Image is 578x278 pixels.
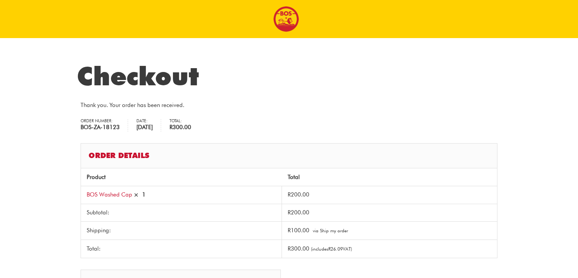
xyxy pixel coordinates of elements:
[81,119,128,132] li: Order number:
[169,124,191,131] bdi: 300.00
[328,246,343,252] span: 26.09
[136,123,153,132] strong: [DATE]
[273,6,299,32] img: BOS logo finals-200px
[288,245,309,252] span: 300.00
[288,227,309,234] span: 100.00
[282,168,497,186] th: Total
[288,209,291,216] span: R
[288,191,291,198] span: R
[134,191,146,198] strong: × 1
[81,204,282,222] th: Subtotal:
[81,143,497,168] h2: Order details
[136,119,161,132] li: Date:
[81,123,120,132] strong: BOS-ZA-18123
[169,119,199,132] li: Total:
[87,191,132,198] a: BOS Washed Cap
[328,246,331,252] span: R
[81,168,282,186] th: Product
[288,245,291,252] span: R
[288,209,309,216] span: 200.00
[288,191,309,198] bdi: 200.00
[81,221,282,240] th: Shipping:
[288,227,291,234] span: R
[77,61,501,91] h1: Checkout
[313,228,348,233] small: via Ship my order
[81,101,497,110] p: Thank you. Your order has been received.
[169,124,173,131] span: R
[311,246,352,252] small: (includes VAT)
[81,240,282,258] th: Total:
